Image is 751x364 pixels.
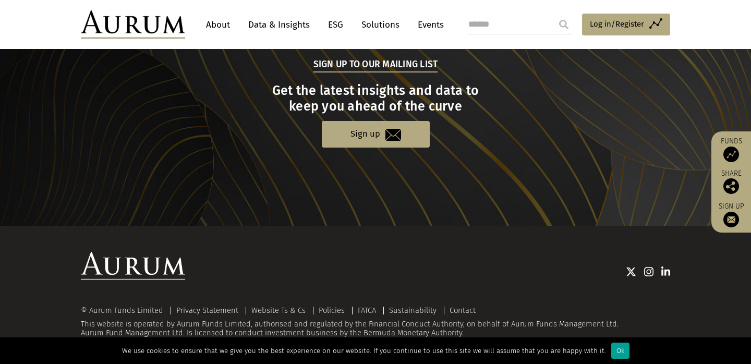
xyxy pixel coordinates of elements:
[553,14,574,35] input: Submit
[358,306,376,315] a: FATCA
[717,202,746,227] a: Sign up
[661,266,671,277] img: Linkedin icon
[450,306,476,315] a: Contact
[413,15,444,34] a: Events
[323,15,348,34] a: ESG
[356,15,405,34] a: Solutions
[590,18,644,30] span: Log in/Register
[389,306,437,315] a: Sustainability
[81,306,670,338] div: This website is operated by Aurum Funds Limited, authorised and regulated by the Financial Conduc...
[717,137,746,162] a: Funds
[82,83,669,114] h3: Get the latest insights and data to keep you ahead of the curve
[723,212,739,227] img: Sign up to our newsletter
[582,14,670,35] a: Log in/Register
[626,266,636,277] img: Twitter icon
[176,306,238,315] a: Privacy Statement
[81,10,185,39] img: Aurum
[81,307,168,314] div: © Aurum Funds Limited
[313,58,438,72] h5: Sign up to our mailing list
[611,343,629,359] div: Ok
[322,121,430,148] a: Sign up
[723,147,739,162] img: Access Funds
[251,306,306,315] a: Website Ts & Cs
[201,15,235,34] a: About
[319,306,345,315] a: Policies
[717,170,746,194] div: Share
[81,252,185,280] img: Aurum Logo
[243,15,315,34] a: Data & Insights
[644,266,653,277] img: Instagram icon
[723,178,739,194] img: Share this post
